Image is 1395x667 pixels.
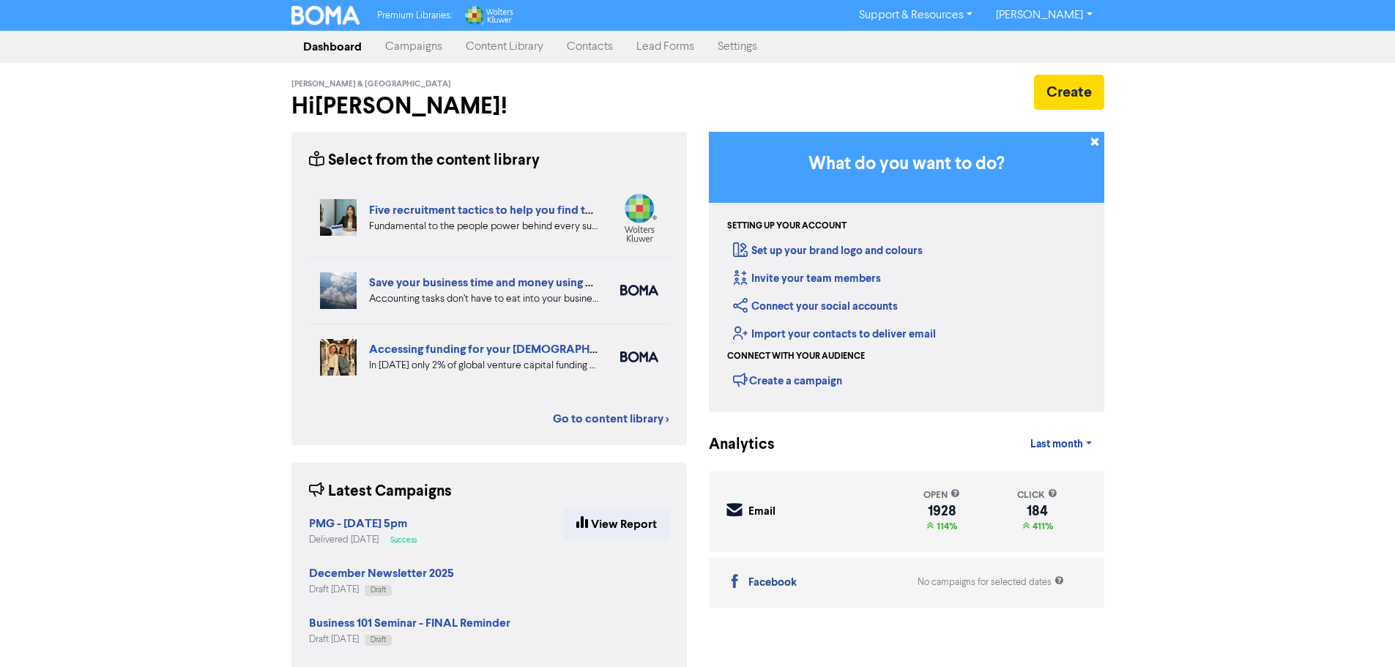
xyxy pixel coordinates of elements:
[620,351,658,362] img: boma
[291,32,373,62] a: Dashboard
[733,272,881,286] a: Invite your team members
[1019,430,1104,459] a: Last month
[369,275,677,290] a: Save your business time and money using cloud accounting
[733,369,842,391] div: Create a campaign
[847,4,984,27] a: Support & Resources
[369,342,726,357] a: Accessing funding for your [DEMOGRAPHIC_DATA]-led businesses
[620,193,658,242] img: wolters_kluwer
[390,537,417,544] span: Success
[918,575,1064,589] div: No campaigns for selected dates
[625,32,706,62] a: Lead Forms
[291,6,360,25] img: BOMA Logo
[555,32,625,62] a: Contacts
[309,480,452,503] div: Latest Campaigns
[371,586,386,594] span: Draft
[733,299,898,313] a: Connect your social accounts
[309,518,407,530] a: PMG - [DATE] 5pm
[923,488,960,502] div: open
[377,11,452,21] span: Premium Libraries:
[1030,438,1083,451] span: Last month
[727,350,865,363] div: Connect with your audience
[731,154,1082,175] h3: What do you want to do?
[1030,521,1053,532] span: 411%
[923,505,960,517] div: 1928
[1034,75,1104,110] button: Create
[564,509,669,540] a: View Report
[454,32,555,62] a: Content Library
[748,504,775,521] div: Email
[371,636,386,644] span: Draft
[369,358,598,373] div: In 2024 only 2% of global venture capital funding went to female-only founding teams. We highligh...
[1017,488,1057,502] div: click
[309,149,540,172] div: Select from the content library
[748,575,797,592] div: Facebook
[369,203,639,217] a: Five recruitment tactics to help you find the right fit
[934,521,957,532] span: 114%
[309,618,510,630] a: Business 101 Seminar - FINAL Reminder
[309,516,407,531] strong: PMG - [DATE] 5pm
[620,285,658,296] img: boma_accounting
[291,92,687,120] h2: Hi [PERSON_NAME] !
[709,132,1104,412] div: Getting Started in BOMA
[369,219,598,234] div: Fundamental to the people power behind every successful enterprise: how to recruit the right talent.
[309,568,454,580] a: December Newsletter 2025
[1017,505,1057,517] div: 184
[291,79,451,89] span: [PERSON_NAME] & [GEOGRAPHIC_DATA]
[309,616,510,630] strong: Business 101 Seminar - FINAL Reminder
[373,32,454,62] a: Campaigns
[733,327,936,341] a: Import your contacts to deliver email
[309,533,423,547] div: Delivered [DATE]
[464,6,513,25] img: Wolters Kluwer
[727,220,847,233] div: Setting up your account
[984,4,1104,27] a: [PERSON_NAME]
[706,32,769,62] a: Settings
[309,583,454,597] div: Draft [DATE]
[369,291,598,307] div: Accounting tasks don’t have to eat into your business time. With the right cloud accounting softw...
[553,410,669,428] a: Go to content library >
[309,633,510,646] div: Draft [DATE]
[709,433,756,456] div: Analytics
[733,244,923,258] a: Set up your brand logo and colours
[309,566,454,581] strong: December Newsletter 2025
